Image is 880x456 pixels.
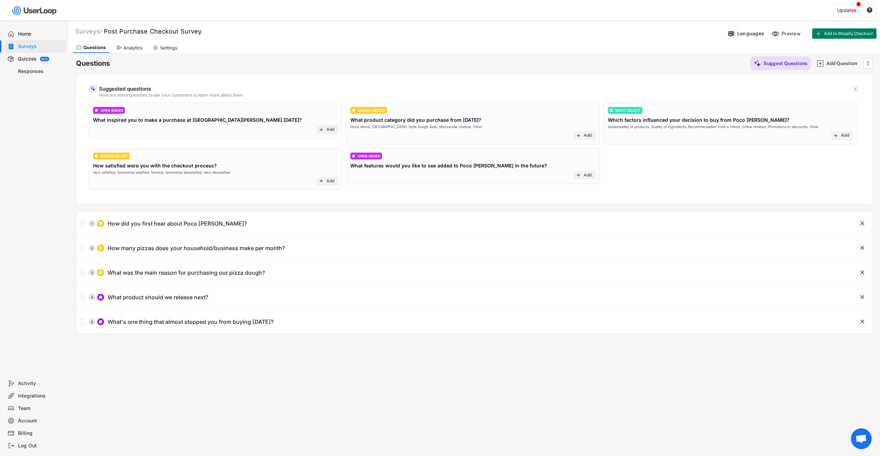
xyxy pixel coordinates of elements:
[859,318,866,325] button: 
[160,45,177,51] div: Settings
[608,116,789,124] div: Which factors influenced your decision to buy from Poco [PERSON_NAME]?
[350,124,482,129] div: Pizza Wood, [GEOGRAPHIC_DATA]-Style Dough Balls, Mozzarella Cheese, Other
[860,318,864,325] text: 
[90,86,95,91] img: MagicMajor%20%28Purple%29.svg
[352,154,355,158] img: ConversationMinor.svg
[615,109,641,112] div: MULTI SELECT
[728,30,735,37] img: Language%20Icon.svg
[83,45,106,51] div: Questions
[610,109,613,112] img: ListMajor.svg
[108,318,274,326] div: What's one thing that almost stopped you from buying [DATE]?
[18,393,64,399] div: Integrations
[841,133,849,138] div: Add
[851,428,872,449] div: Open chat
[95,109,98,112] img: ConversationMinor.svg
[576,172,581,178] button: add
[868,60,869,67] text: 
[89,320,95,323] div: 5
[860,293,864,301] text: 
[864,58,871,69] button: 
[860,220,864,227] text: 
[93,170,230,175] div: Very satisfied, Somewhat satisfied, Neutral, Somewhat dissatisfied, Very dissatisfied
[108,269,265,276] div: What was the main reason for purchasing our pizza dough?
[18,43,64,50] div: Surveys
[608,124,819,129] div: Sustainability of products, Quality of ingredients, Recommendation from a friend, Online reviews,...
[18,31,64,37] div: Home
[108,220,247,227] div: How did you first hear about Poco [PERSON_NAME]?
[326,127,335,133] div: Add
[99,246,103,250] img: CircleTickMinorWhite.svg
[99,271,103,275] img: CircleTickMinorWhite.svg
[358,109,385,112] div: SINGLE SELECT
[108,294,208,301] div: What product should we release next?
[812,28,877,39] button: Add to Shopify Checkout
[859,220,866,227] button: 
[326,179,335,184] div: Add
[99,221,103,226] img: CircleTickMinorWhite.svg
[18,56,37,62] div: Quizzes
[860,244,864,252] text: 
[859,294,866,301] button: 
[860,269,864,276] text: 
[108,245,285,252] div: How many pizzas does your household/business make per month?
[859,269,866,276] button: 
[76,59,110,68] h6: Questions
[584,173,592,178] div: Add
[18,405,64,412] div: Team
[853,85,858,93] text: 
[352,109,355,112] img: CircleTickMinorWhite.svg
[99,93,847,97] div: Here are some questions to ask your customers to learn more about them
[763,60,807,66] div: Suggest Questions
[754,60,761,67] img: MagicMajor%20%28Purple%29.svg
[99,320,103,324] img: ConversationMinor.svg
[104,28,202,35] font: Post Purchase Checkout Survey
[10,3,59,18] img: userloop-logo-01.svg
[123,45,142,51] div: Analytics
[318,127,324,133] button: add
[93,162,217,169] div: How satisfied were you with the checkout process?
[93,116,302,124] div: What inspired you to make a purchase at [GEOGRAPHIC_DATA][PERSON_NAME] [DATE]?
[95,154,98,158] img: CircleTickMinorWhite.svg
[89,271,95,274] div: 3
[101,109,123,112] div: OPEN ENDED
[350,116,481,124] div: What product category did you purchase from [DATE]?
[859,245,866,252] button: 
[99,86,847,91] div: Suggested questions
[101,154,128,158] div: SINGLE SELECT
[737,30,764,37] div: Languages
[99,295,103,299] img: ConversationMinor.svg
[75,27,102,35] div: Surveys
[817,60,824,67] img: AddMajor.svg
[89,222,95,225] div: 1
[350,162,547,169] div: What features would you like to see added to Poco [PERSON_NAME] in the future?
[18,68,64,75] div: Responses
[781,30,802,37] div: Preview
[584,133,592,138] div: Add
[358,154,380,158] div: OPEN ENDED
[833,133,839,138] button: add
[852,86,859,93] button: 
[824,31,873,36] span: Add to Shopify Checkout
[318,178,324,184] button: add
[41,58,48,60] div: BETA
[826,60,861,66] div: Add Question
[89,295,95,299] div: 4
[18,443,64,449] div: Log Out
[867,7,873,13] button: 
[89,246,95,250] div: 2
[18,430,64,437] div: Billing
[837,8,856,13] div: Updates
[576,133,581,138] button: add
[18,418,64,424] div: Account
[18,380,64,387] div: Activity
